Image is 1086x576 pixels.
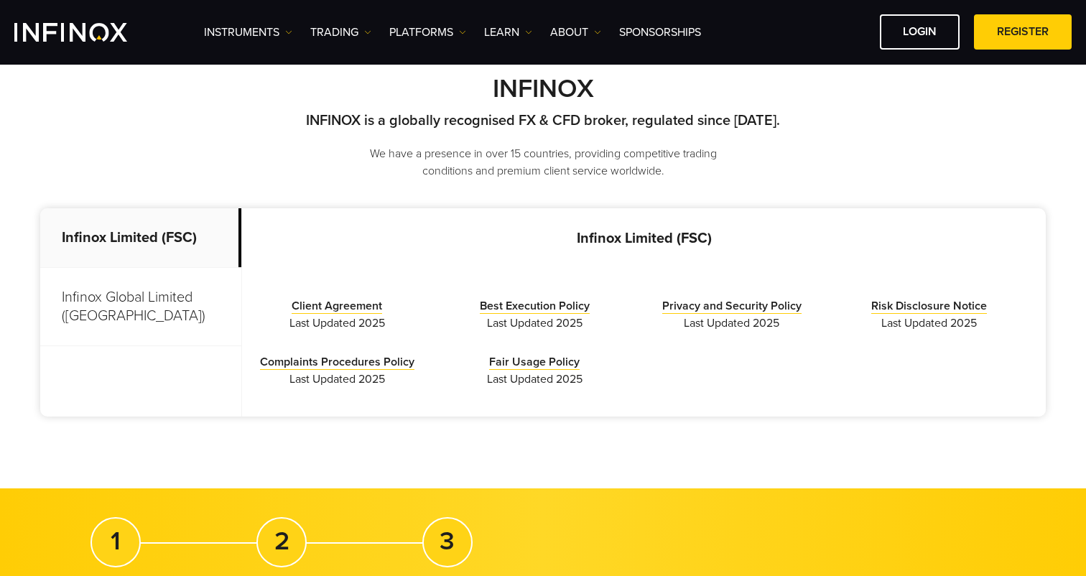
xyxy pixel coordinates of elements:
span: Last Updated 2025 [249,371,425,388]
a: Complaints Procedures Policy [260,355,414,370]
strong: 2 [274,526,289,557]
a: Client Agreement [292,299,382,314]
a: Risk Disclosure Notice [871,299,987,314]
p: Infinox Global Limited ([GEOGRAPHIC_DATA]) [40,268,241,346]
a: Instruments [204,24,292,41]
a: PLATFORMS [389,24,466,41]
p: Infinox Limited (FSC) [40,208,241,268]
a: TRADING [310,24,371,41]
p: We have a presence in over 15 countries, providing competitive trading conditions and premium cli... [345,145,741,180]
span: Last Updated 2025 [841,315,1017,332]
a: Privacy and Security Policy [662,299,802,314]
span: Last Updated 2025 [249,315,425,332]
a: Best Execution Policy [480,299,590,314]
strong: 3 [440,526,455,557]
strong: INFINOX is a globally recognised FX & CFD broker, regulated since [DATE]. [306,112,780,129]
a: INFINOX Logo [14,23,161,42]
a: Learn [484,24,532,41]
span: Last Updated 2025 [447,315,623,332]
span: Last Updated 2025 [644,315,820,332]
p: Infinox Limited (FSC) [242,230,1046,247]
strong: 1 [111,526,121,557]
a: REGISTER [974,14,1072,50]
a: SPONSORSHIPS [619,24,701,41]
a: Fair Usage Policy [489,355,580,370]
a: ABOUT [550,24,601,41]
span: Last Updated 2025 [447,371,623,388]
strong: INFINOX [493,73,594,104]
a: LOGIN [880,14,960,50]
